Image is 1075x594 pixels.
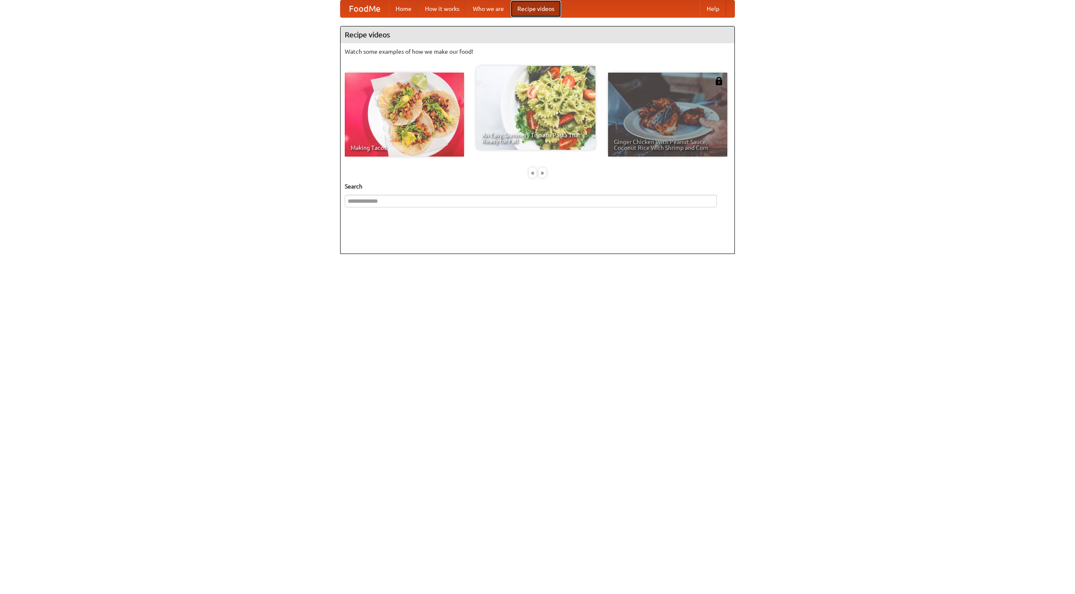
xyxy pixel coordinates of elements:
div: « [529,167,536,178]
a: Home [389,0,418,17]
p: Watch some examples of how we make our food! [345,47,730,56]
span: An Easy, Summery Tomato Pasta That's Ready for Fall [482,132,590,144]
a: Making Tacos [345,73,464,157]
a: Who we are [466,0,511,17]
img: 483408.png [715,77,723,85]
h5: Search [345,182,730,191]
a: An Easy, Summery Tomato Pasta That's Ready for Fall [476,66,595,150]
span: Making Tacos [351,145,458,151]
a: Recipe videos [511,0,561,17]
div: » [539,167,546,178]
h4: Recipe videos [341,26,734,43]
a: Help [700,0,726,17]
a: FoodMe [341,0,389,17]
a: How it works [418,0,466,17]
